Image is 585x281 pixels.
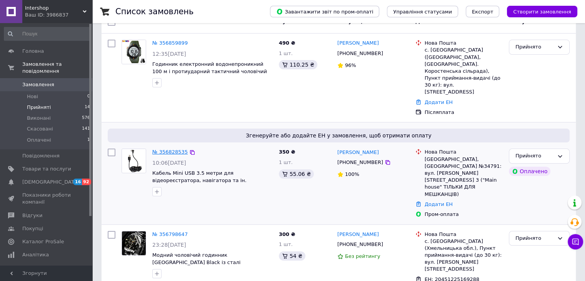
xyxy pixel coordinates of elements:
[425,47,503,95] div: с. [GEOGRAPHIC_DATA] ([GEOGRAPHIC_DATA], [GEOGRAPHIC_DATA]. Коростенська сільрада), Пункт прийман...
[345,253,380,259] span: Без рейтингу
[87,137,90,144] span: 1
[152,149,188,155] a: № 356828535
[22,81,54,88] span: Замовлення
[82,115,90,122] span: 576
[279,40,295,46] span: 490 ₴
[22,61,92,75] span: Замовлення та повідомлення
[425,238,503,273] div: с. [GEOGRAPHIC_DATA] (Хмельницька обл.), Пункт приймання-видачі (до 30 кг): вул. [PERSON_NAME][ST...
[499,8,577,14] a: Створити замовлення
[111,132,567,139] span: Згенеруйте або додайте ЕН у замовлення, щоб отримати оплату
[152,170,247,183] a: Кабель Mini USB 3.5 метри для відеореєстратора, навігатора та ін.
[82,179,91,185] span: 92
[279,169,314,179] div: 55.06 ₴
[425,149,503,156] div: Нова Пошта
[122,149,146,173] img: Фото товару
[25,5,83,12] span: Intershop
[515,43,554,51] div: Прийнято
[279,231,295,237] span: 300 ₴
[152,51,186,57] span: 12:35[DATE]
[22,264,71,278] span: Управління сайтом
[425,109,503,116] div: Післяплата
[337,231,379,238] a: [PERSON_NAME]
[27,137,51,144] span: Оплачені
[22,238,64,245] span: Каталог ProSale
[27,104,51,111] span: Прийняті
[337,241,383,247] span: [PHONE_NUMBER]
[279,159,293,165] span: 1 шт.
[122,231,146,255] img: Фото товару
[425,211,503,218] div: Пром-оплата
[27,93,38,100] span: Нові
[152,242,186,248] span: 23:28[DATE]
[425,231,503,238] div: Нова Пошта
[27,125,53,132] span: Скасовані
[425,99,453,105] a: Додати ЕН
[425,156,503,198] div: [GEOGRAPHIC_DATA], [GEOGRAPHIC_DATA] №34791: вул. [PERSON_NAME][STREET_ADDRESS] 3 ("Main house" Т...
[337,40,379,47] a: [PERSON_NAME]
[276,8,373,15] span: Завантажити звіт по пром-оплаті
[22,251,49,258] span: Аналітика
[387,6,458,17] button: Управління статусами
[279,60,317,69] div: 110.25 ₴
[509,167,550,176] div: Оплачено
[22,179,79,186] span: [DEMOGRAPHIC_DATA]
[425,40,503,47] div: Нова Пошта
[279,251,305,261] div: 54 ₴
[22,192,71,206] span: Показники роботи компанії
[25,12,92,18] div: Ваш ID: 3986837
[568,234,583,249] button: Чат з покупцем
[22,152,60,159] span: Повідомлення
[279,241,293,247] span: 1 шт.
[466,6,500,17] button: Експорт
[152,252,270,279] a: Модний чоловічий годинник [GEOGRAPHIC_DATA] Black із сталі [GEOGRAPHIC_DATA] [PERSON_NAME] наручн...
[115,7,193,16] h1: Список замовлень
[82,125,90,132] span: 141
[345,62,356,68] span: 96%
[513,9,571,15] span: Створити замовлення
[515,234,554,243] div: Прийнято
[345,171,359,177] span: 100%
[152,160,186,166] span: 10:06[DATE]
[73,179,82,185] span: 16
[22,48,44,55] span: Головна
[515,152,554,160] div: Прийнято
[337,159,383,165] span: [PHONE_NUMBER]
[122,40,146,64] img: Фото товару
[152,40,188,46] a: № 356859899
[507,6,577,17] button: Створити замовлення
[87,93,90,100] span: 0
[22,166,71,172] span: Товари та послуги
[85,104,90,111] span: 14
[22,212,42,219] span: Відгуки
[279,50,293,56] span: 1 шт.
[337,149,379,156] a: [PERSON_NAME]
[270,6,379,17] button: Завантажити звіт по пром-оплаті
[122,149,146,173] a: Фото товару
[27,115,51,122] span: Виконані
[152,231,188,237] a: № 356798647
[152,61,267,81] a: Годинник електронний водонепроникний 100 м і протиударний тактичний чоловічий наручний годинник S...
[472,9,493,15] span: Експорт
[4,27,91,41] input: Пошук
[393,9,452,15] span: Управління статусами
[279,149,295,155] span: 350 ₴
[337,50,383,56] span: [PHONE_NUMBER]
[425,201,453,207] a: Додати ЕН
[22,225,43,232] span: Покупці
